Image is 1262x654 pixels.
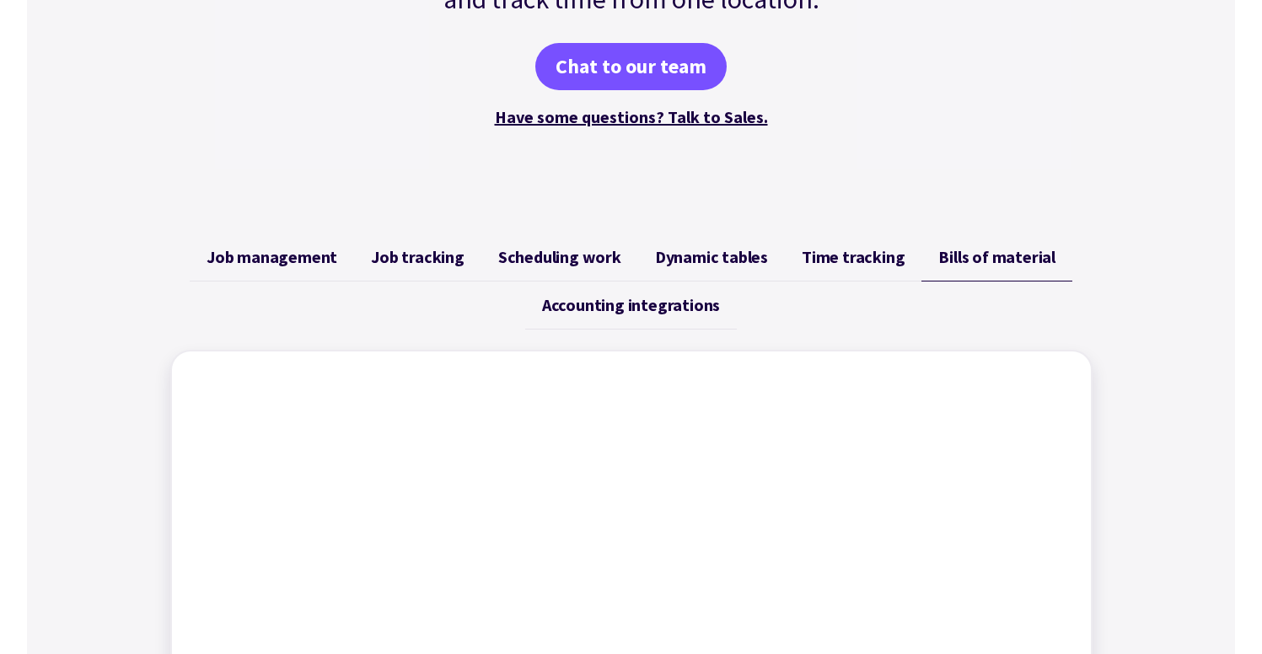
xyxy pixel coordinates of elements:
span: Accounting integrations [542,295,720,315]
span: Scheduling work [498,247,621,267]
span: Job tracking [371,247,465,267]
iframe: Chat Widget [1178,573,1262,654]
span: Job management [207,247,337,267]
span: Dynamic tables [655,247,768,267]
span: Time tracking [802,247,905,267]
a: Chat to our team [535,43,727,90]
a: Have some questions? Talk to Sales. [495,106,768,127]
span: Bills of material [938,247,1055,267]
